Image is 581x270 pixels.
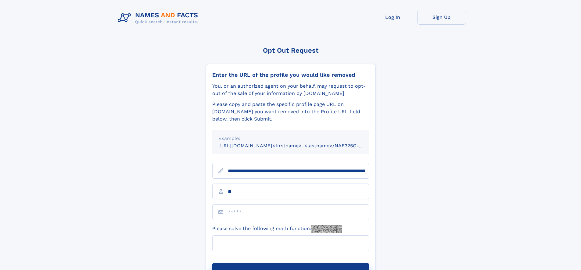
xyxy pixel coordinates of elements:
[212,72,369,78] div: Enter the URL of the profile you would like removed
[417,10,466,25] a: Sign Up
[115,10,203,26] img: Logo Names and Facts
[368,10,417,25] a: Log In
[212,225,342,233] label: Please solve the following math function:
[212,82,369,97] div: You, or an authorized agent on your behalf, may request to opt-out of the sale of your informatio...
[218,135,363,142] div: Example:
[218,143,381,149] small: [URL][DOMAIN_NAME]<firstname>_<lastname>/NAF325G-xxxxxxxx
[206,47,375,54] div: Opt Out Request
[212,101,369,123] div: Please copy and paste the specific profile page URL on [DOMAIN_NAME] you want removed into the Pr...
